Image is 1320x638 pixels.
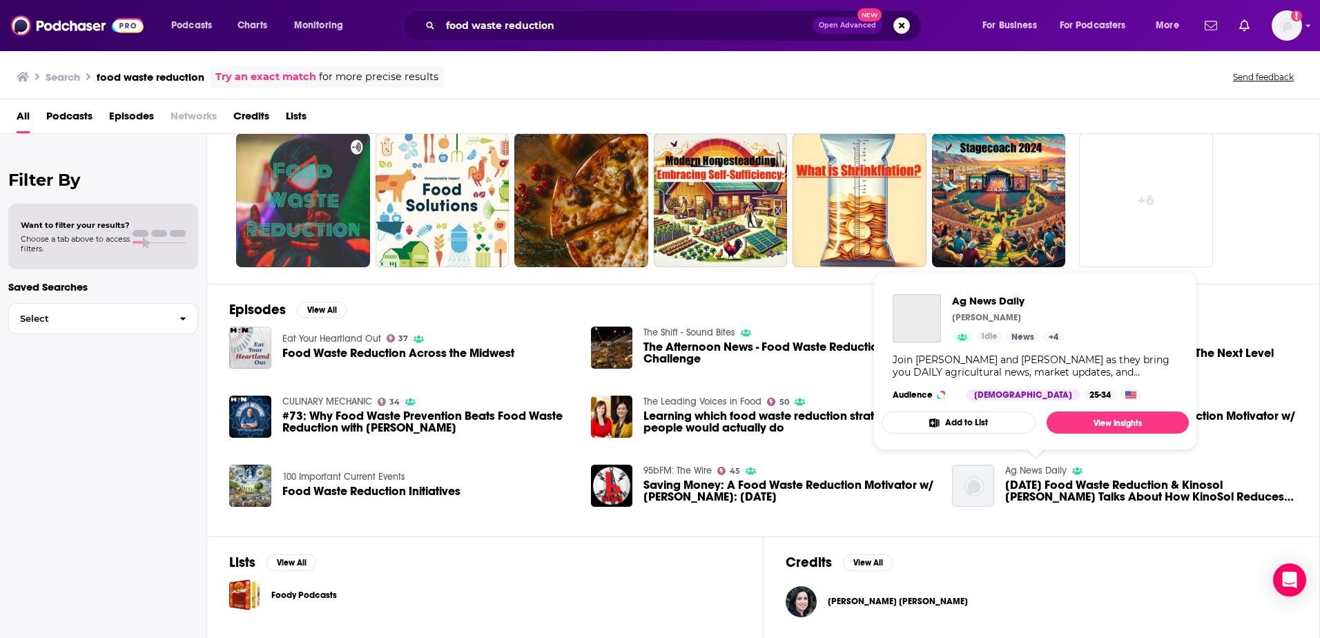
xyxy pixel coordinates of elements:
a: Food Waste Reduction Initiatives [282,485,460,497]
button: Emily Broad LeibEmily Broad Leib [786,579,1297,623]
span: for more precise results [319,69,438,85]
img: Learning which food waste reduction strategies people would actually do [591,396,633,438]
a: 100 Important Current Events [282,471,405,483]
img: May 24, 2018 Food Waste Reduction & Kinosol Mikayla Sullivan Talks About How KinoSol Reduces Food... [952,465,994,507]
span: New [857,8,882,21]
a: +4 [1043,331,1064,342]
a: Idle [976,331,1003,342]
img: The Afternoon News - Food Waste Reduction Challenge [591,327,633,369]
a: Episodes [109,105,154,133]
a: Credits [233,105,269,133]
a: Ag News Daily [1005,465,1067,476]
div: Open Intercom Messenger [1273,563,1306,597]
img: Food Waste Reduction Across the Midwest [229,327,271,369]
button: Send feedback [1229,71,1298,83]
span: Podcasts [171,16,212,35]
span: For Business [982,16,1037,35]
a: Try an exact match [215,69,316,85]
span: Networks [171,105,217,133]
a: Saving Money: A Food Waste Reduction Motivator w/ Francesca Goodman-Smith: December 08, 2020 [643,479,935,503]
a: CULINARY MECHANIC [282,396,372,407]
img: Food Waste Reduction Initiatives [229,465,271,507]
span: Select [9,314,168,323]
span: [PERSON_NAME] [PERSON_NAME] [828,596,968,607]
h2: Episodes [229,301,286,318]
a: Food Waste Reduction Across the Midwest [282,347,514,359]
a: 34 [378,398,400,406]
span: 50 [779,399,789,405]
h2: Credits [786,554,832,571]
button: Show profile menu [1272,10,1302,41]
span: Charts [237,16,267,35]
p: Saved Searches [8,280,198,293]
button: open menu [284,14,361,37]
a: Ag News Daily [952,294,1064,307]
a: Charts [229,14,275,37]
a: #73: Why Food Waste Prevention Beats Food Waste Reduction with Vojtech Vegh [282,410,574,434]
a: Podcasts [46,105,93,133]
span: All [17,105,30,133]
button: View All [843,554,893,571]
span: Monitoring [294,16,343,35]
span: Learning which food waste reduction strategies people would actually do [643,410,935,434]
a: Ag News Daily [893,294,941,342]
a: Eat Your Heartland Out [282,333,381,345]
div: [DEMOGRAPHIC_DATA] [966,389,1080,400]
div: 25-34 [1084,389,1116,400]
a: ListsView All [229,554,316,571]
button: open menu [973,14,1054,37]
span: Logged in as Shift_2 [1272,10,1302,41]
span: Idle [982,330,998,344]
h3: Search [46,70,80,84]
button: View All [266,554,316,571]
a: Show notifications dropdown [1234,14,1255,37]
h2: Filter By [8,170,198,190]
span: 34 [389,399,400,405]
h3: Audience [893,389,955,400]
div: Join [PERSON_NAME] and [PERSON_NAME] as they bring you DAILY agricultural news, market updates, a... [893,354,1178,378]
a: 37 [387,334,409,342]
span: 37 [398,336,408,342]
a: 95bFM: The Wire [643,465,712,476]
a: Lists [286,105,307,133]
button: open menu [1051,14,1146,37]
div: Search podcasts, credits, & more... [416,10,935,41]
p: [PERSON_NAME] [952,312,1021,323]
img: Podchaser - Follow, Share and Rate Podcasts [11,12,144,39]
a: Emily Broad Leib [828,596,968,607]
a: 50 [767,398,789,406]
img: User Profile [1272,10,1302,41]
a: Saving Money: A Food Waste Reduction Motivator w/ Francesca Goodman-Smith: December 08, 2020 [591,465,633,507]
a: +6 [1079,133,1213,267]
a: CreditsView All [786,554,893,571]
span: Want to filter your results? [21,220,130,230]
a: News [1006,331,1040,342]
span: Saving Money: A Food Waste Reduction Motivator w/ [PERSON_NAME]: [DATE] [643,479,935,503]
a: EpisodesView All [229,301,347,318]
a: Foody Podcasts [271,588,337,603]
a: The Shift - Sound Bites [643,327,735,338]
img: #73: Why Food Waste Prevention Beats Food Waste Reduction with Vojtech Vegh [229,396,271,438]
span: Open Advanced [819,22,876,29]
a: The Afternoon News - Food Waste Reduction Challenge [643,341,935,365]
a: The Leading Voices in Food [643,396,761,407]
svg: Add a profile image [1291,10,1302,21]
button: Add to List [882,412,1036,434]
span: [DATE] Food Waste Reduction & Kinosol [PERSON_NAME] Talks About How KinoSol Reduces Food Waste [1005,479,1297,503]
h2: Lists [229,554,255,571]
span: For Podcasters [1060,16,1126,35]
img: Emily Broad Leib [786,586,817,617]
